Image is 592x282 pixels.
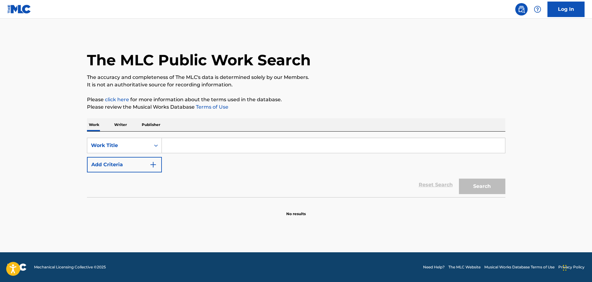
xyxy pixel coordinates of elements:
[91,142,147,149] div: Work Title
[561,252,592,282] iframe: Chat Widget
[547,2,585,17] a: Log In
[87,74,505,81] p: The accuracy and completeness of The MLC's data is determined solely by our Members.
[112,118,129,131] p: Writer
[149,161,157,168] img: 9d2ae6d4665cec9f34b9.svg
[34,264,106,270] span: Mechanical Licensing Collective © 2025
[105,97,129,102] a: click here
[7,5,31,14] img: MLC Logo
[448,264,481,270] a: The MLC Website
[531,3,544,15] div: Help
[286,204,306,217] p: No results
[484,264,555,270] a: Musical Works Database Terms of Use
[563,258,567,277] div: Drag
[87,51,311,69] h1: The MLC Public Work Search
[87,157,162,172] button: Add Criteria
[87,103,505,111] p: Please review the Musical Works Database
[7,263,27,271] img: logo
[423,264,445,270] a: Need Help?
[87,96,505,103] p: Please for more information about the terms used in the database.
[195,104,228,110] a: Terms of Use
[515,3,528,15] a: Public Search
[518,6,525,13] img: search
[558,264,585,270] a: Privacy Policy
[87,138,505,197] form: Search Form
[534,6,541,13] img: help
[87,118,101,131] p: Work
[87,81,505,89] p: It is not an authoritative source for recording information.
[140,118,162,131] p: Publisher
